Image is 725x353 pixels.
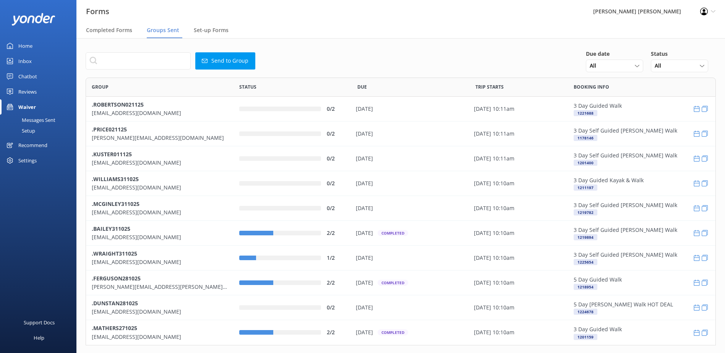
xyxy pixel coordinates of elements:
div: 1219894 [574,234,597,240]
div: row [86,246,716,270]
p: 3 Day Self Guided [PERSON_NAME] Walk [574,201,677,209]
a: Messages Sent [5,115,76,125]
img: yonder-white-logo.png [11,13,55,26]
div: [DATE] 10:10am [474,179,564,188]
div: 1219782 [574,209,597,215]
h5: Due date [586,50,651,58]
b: .MATHERS271025 [92,324,137,332]
div: 2/2 [327,328,346,337]
span: Groups Sent [147,26,179,34]
div: 0/2 [327,204,346,212]
div: 1221688 [574,110,597,116]
b: .DUNSTAN281025 [92,299,138,306]
span: Due [357,83,367,91]
div: 1225654 [574,259,597,265]
div: [DATE] 10:10am [474,204,564,212]
div: row [86,221,716,246]
div: [DATE] 10:10am [474,254,564,262]
div: Help [34,330,44,345]
b: .MCGINLEY311025 [92,200,139,207]
div: [DATE] 10:10am [474,303,564,312]
div: row [86,270,716,295]
div: row [86,171,716,196]
div: row [86,320,716,345]
div: grid [86,97,716,345]
div: Setup [5,125,35,136]
p: 3 Day Self Guided [PERSON_NAME] Walk [574,226,677,234]
p: [DATE] [356,105,373,113]
div: 1178146 [574,135,597,141]
p: [DATE] [356,154,373,163]
p: [DATE] [356,204,373,212]
p: [EMAIL_ADDRESS][DOMAIN_NAME] [92,308,228,316]
div: 0/2 [327,179,346,188]
h3: Forms [86,5,109,18]
b: .WILLIAMS311025 [92,175,139,182]
p: 3 Day Guided Walk [574,102,622,110]
div: row [86,295,716,320]
span: All [655,62,666,70]
div: [DATE] 10:10am [474,229,564,237]
div: 0/2 [327,105,346,113]
div: 1218954 [574,284,597,290]
p: 3 Day Self Guided [PERSON_NAME] Walk [574,151,677,160]
span: Group [92,83,109,91]
p: [PERSON_NAME][EMAIL_ADDRESS][DOMAIN_NAME] [92,134,228,142]
div: Recommend [18,138,47,153]
div: row [86,146,716,171]
div: 0/2 [327,130,346,138]
div: 2/2 [327,279,346,287]
p: [EMAIL_ADDRESS][DOMAIN_NAME] [92,233,228,241]
p: [DATE] [356,303,373,312]
div: 1224678 [574,309,597,315]
p: [PERSON_NAME][EMAIL_ADDRESS][PERSON_NAME][PERSON_NAME][DOMAIN_NAME] [92,283,228,291]
div: [DATE] 10:11am [474,130,564,138]
b: .KUSTER011125 [92,150,132,157]
p: [DATE] [356,279,373,287]
p: [EMAIL_ADDRESS][DOMAIN_NAME] [92,109,228,117]
div: [DATE] 10:10am [474,279,564,287]
div: row [86,121,716,146]
p: [DATE] [356,130,373,138]
b: .FERGUSON281025 [92,274,141,282]
div: [DATE] 10:11am [474,105,564,113]
div: 1/2 [327,254,346,262]
p: [EMAIL_ADDRESS][DOMAIN_NAME] [92,332,228,341]
p: 3 Day Guided Walk [574,325,622,334]
span: Completed Forms [86,26,132,34]
p: [DATE] [356,229,373,237]
div: 1201400 [574,160,597,166]
p: 3 Day Self Guided [PERSON_NAME] Walk [574,251,677,259]
p: [EMAIL_ADDRESS][DOMAIN_NAME] [92,208,228,217]
p: 5 Day Guided Walk [574,275,622,284]
p: 5 Day [PERSON_NAME] Walk HOT DEAL [574,300,673,309]
div: Inbox [18,53,32,69]
p: 3 Day Guided Kayak & Walk [574,176,644,185]
button: Send to Group [195,52,255,70]
b: .ROBERTSON021125 [92,100,144,108]
p: [EMAIL_ADDRESS][DOMAIN_NAME] [92,183,228,192]
p: [DATE] [356,328,373,337]
b: .PRICE021125 [92,125,127,133]
p: [DATE] [356,254,373,262]
p: [EMAIL_ADDRESS][DOMAIN_NAME] [92,258,228,266]
div: Waiver [18,99,36,115]
div: [DATE] 10:11am [474,154,564,163]
div: 1211197 [574,185,597,191]
p: [DATE] [356,179,373,188]
div: Home [18,38,32,53]
span: All [590,62,601,70]
span: Status [239,83,256,91]
h5: Status [651,50,716,58]
span: Trip Starts [475,83,504,91]
div: Completed [378,329,408,335]
div: Completed [378,230,408,236]
span: Set-up Forms [194,26,229,34]
div: 0/2 [327,154,346,163]
div: Settings [18,153,37,168]
a: Setup [5,125,76,136]
b: .WRAIGHT311025 [92,249,137,257]
div: Messages Sent [5,115,55,125]
div: 0/2 [327,303,346,312]
p: 3 Day Self Guided [PERSON_NAME] Walk [574,126,677,135]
